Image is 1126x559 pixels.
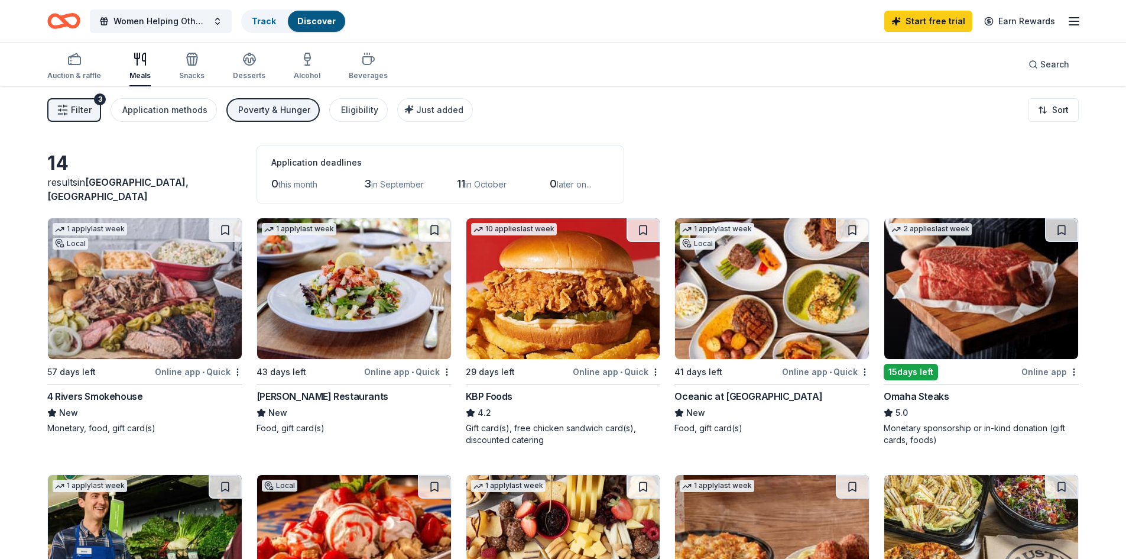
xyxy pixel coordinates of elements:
div: Snacks [179,71,205,80]
div: 3 [94,93,106,105]
span: • [202,367,205,377]
div: [PERSON_NAME] Restaurants [257,389,388,403]
div: Local [262,480,297,492]
div: 57 days left [47,365,96,379]
div: 2 applies last week [889,223,972,235]
button: Women Helping Others [PERSON_NAME] [90,9,232,33]
span: • [620,367,622,377]
img: Image for Omaha Steaks [884,218,1078,359]
span: New [59,406,78,420]
span: in September [371,179,424,189]
div: Desserts [233,71,265,80]
div: Local [53,238,88,250]
a: Start free trial [884,11,972,32]
a: Discover [297,16,336,26]
div: Application deadlines [271,156,609,170]
img: Image for Cameron Mitchell Restaurants [257,218,451,359]
img: Image for Oceanic at Pompano Beach [675,218,869,359]
a: Image for KBP Foods10 applieslast week29 days leftOnline app•QuickKBP Foods4.2Gift card(s), free ... [466,218,661,446]
span: this month [278,179,317,189]
div: Poverty & Hunger [238,103,310,117]
div: Application methods [122,103,207,117]
div: 1 apply last week [53,223,127,235]
div: Monetary sponsorship or in-kind donation (gift cards, foods) [884,422,1079,446]
button: Auction & raffle [47,47,101,86]
span: 4.2 [478,406,491,420]
div: 41 days left [674,365,722,379]
div: Gift card(s), free chicken sandwich card(s), discounted catering [466,422,661,446]
span: 0 [550,177,557,190]
div: 1 apply last week [680,223,754,235]
button: Filter3 [47,98,101,122]
span: later on... [557,179,592,189]
div: Online app Quick [782,364,869,379]
div: 29 days left [466,365,515,379]
span: • [411,367,414,377]
div: 1 apply last week [680,480,754,492]
a: Home [47,7,80,35]
span: Search [1040,57,1069,72]
a: Image for 4 Rivers Smokehouse1 applylast weekLocal57 days leftOnline app•Quick4 Rivers Smokehouse... [47,218,242,434]
button: Application methods [111,98,217,122]
a: Earn Rewards [977,11,1062,32]
span: 3 [364,177,371,190]
button: Alcohol [294,47,320,86]
span: 5.0 [895,406,908,420]
div: Food, gift card(s) [257,422,452,434]
button: Snacks [179,47,205,86]
a: Track [252,16,276,26]
div: Online app [1021,364,1079,379]
span: Filter [71,103,92,117]
div: Monetary, food, gift card(s) [47,422,242,434]
div: Local [680,238,715,250]
div: 10 applies last week [471,223,557,235]
div: Auction & raffle [47,71,101,80]
img: Image for 4 Rivers Smokehouse [48,218,242,359]
button: Search [1019,53,1079,76]
div: 1 apply last week [262,223,336,235]
span: 11 [457,177,465,190]
img: Image for KBP Foods [466,218,660,359]
div: Online app Quick [155,364,242,379]
span: in [47,176,189,202]
div: Online app Quick [364,364,452,379]
div: Beverages [349,71,388,80]
div: Omaha Steaks [884,389,949,403]
div: 43 days left [257,365,306,379]
span: Women Helping Others [PERSON_NAME] [113,14,208,28]
button: Just added [397,98,473,122]
div: Food, gift card(s) [674,422,869,434]
a: Image for Cameron Mitchell Restaurants1 applylast week43 days leftOnline app•Quick[PERSON_NAME] R... [257,218,452,434]
button: Meals [129,47,151,86]
span: [GEOGRAPHIC_DATA], [GEOGRAPHIC_DATA] [47,176,189,202]
div: Meals [129,71,151,80]
div: Oceanic at [GEOGRAPHIC_DATA] [674,389,822,403]
span: New [268,406,287,420]
div: KBP Foods [466,389,512,403]
div: 14 [47,151,242,175]
span: 0 [271,177,278,190]
button: Beverages [349,47,388,86]
div: 4 Rivers Smokehouse [47,389,142,403]
button: TrackDiscover [241,9,346,33]
div: 1 apply last week [471,480,546,492]
span: Sort [1052,103,1069,117]
div: 15 days left [884,364,938,380]
span: New [686,406,705,420]
button: Poverty & Hunger [226,98,320,122]
button: Desserts [233,47,265,86]
div: results [47,175,242,203]
div: 1 apply last week [53,480,127,492]
div: Eligibility [341,103,378,117]
div: Online app Quick [573,364,660,379]
span: Just added [416,105,463,115]
button: Sort [1028,98,1079,122]
button: Eligibility [329,98,388,122]
div: Alcohol [294,71,320,80]
a: Image for Oceanic at Pompano Beach1 applylast weekLocal41 days leftOnline app•QuickOceanic at [GE... [674,218,869,434]
span: • [829,367,832,377]
span: in October [465,179,507,189]
a: Image for Omaha Steaks 2 applieslast week15days leftOnline appOmaha Steaks5.0Monetary sponsorship... [884,218,1079,446]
